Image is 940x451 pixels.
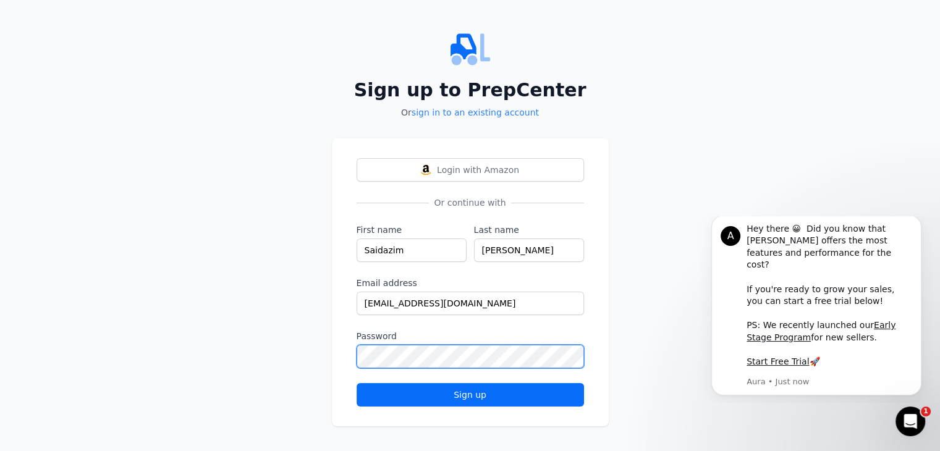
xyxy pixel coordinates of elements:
p: Message from Aura, sent Just now [54,160,219,171]
a: sign in to an existing account [412,107,539,117]
span: Or continue with [429,196,510,209]
div: Hey there 😀 Did you know that [PERSON_NAME] offers the most features and performance for the cost... [54,7,219,152]
span: Login with Amazon [437,164,519,176]
button: Login with AmazonLogin with Amazon [357,158,584,182]
div: Message content [54,7,219,158]
p: Or [332,106,609,119]
a: Start Free Trial [54,140,116,150]
span: 1 [921,407,931,416]
label: First name [357,224,467,236]
button: Sign up [357,383,584,407]
div: Sign up [367,389,574,401]
label: Email address [357,277,584,289]
img: PrepCenter [332,30,609,69]
div: Profile image for Aura [28,10,48,30]
iframe: Intercom notifications message [693,216,940,403]
img: Login with Amazon [421,165,431,175]
iframe: Intercom live chat [896,407,925,436]
h2: Sign up to PrepCenter [332,79,609,101]
label: Password [357,330,584,342]
label: Last name [474,224,584,236]
b: 🚀 [116,140,127,150]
